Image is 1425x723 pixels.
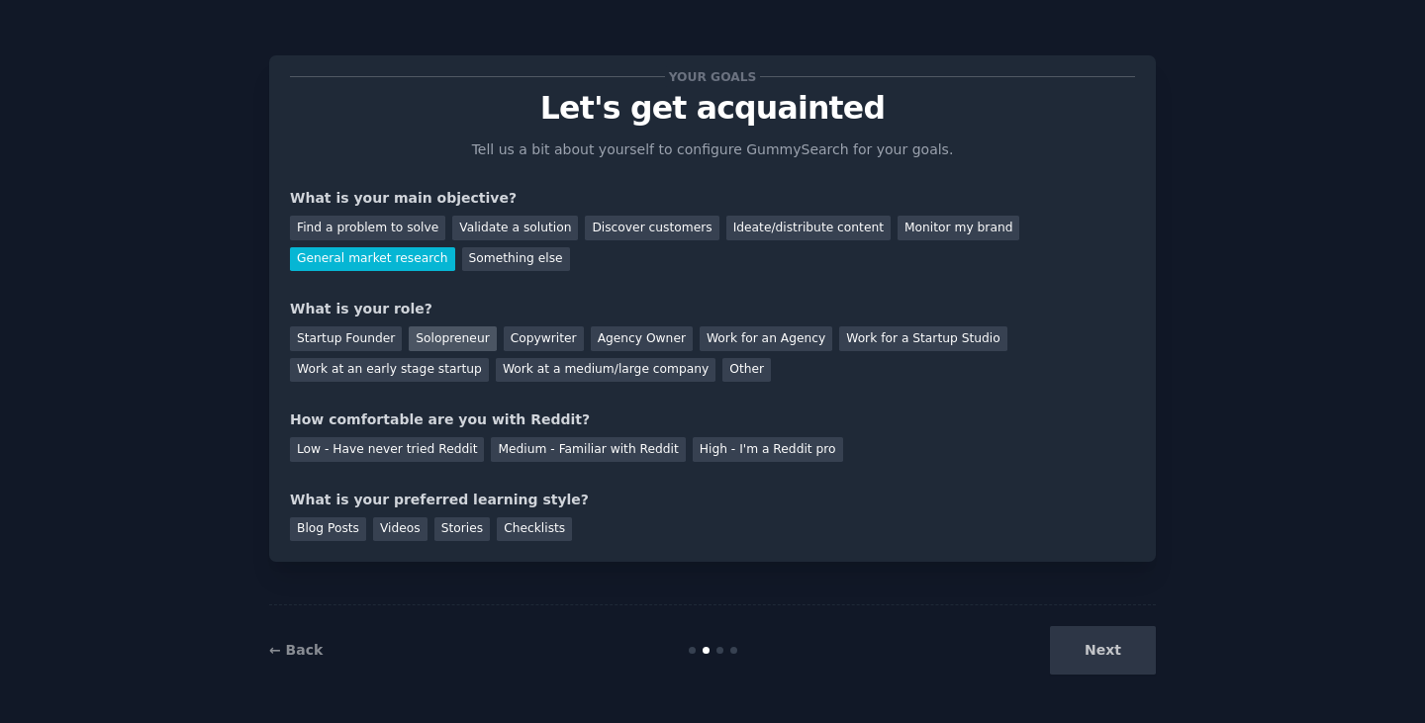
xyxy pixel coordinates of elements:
[373,517,427,542] div: Videos
[452,216,578,240] div: Validate a solution
[462,247,570,272] div: Something else
[491,437,685,462] div: Medium - Familiar with Reddit
[693,437,843,462] div: High - I'm a Reddit pro
[290,247,455,272] div: General market research
[722,358,771,383] div: Other
[290,409,1135,430] div: How comfortable are you with Reddit?
[290,358,489,383] div: Work at an early stage startup
[409,326,496,351] div: Solopreneur
[290,216,445,240] div: Find a problem to solve
[839,326,1006,351] div: Work for a Startup Studio
[504,326,584,351] div: Copywriter
[497,517,572,542] div: Checklists
[290,490,1135,510] div: What is your preferred learning style?
[290,188,1135,209] div: What is your main objective?
[463,139,962,160] p: Tell us a bit about yourself to configure GummySearch for your goals.
[496,358,715,383] div: Work at a medium/large company
[290,326,402,351] div: Startup Founder
[898,216,1019,240] div: Monitor my brand
[290,299,1135,319] div: What is your role?
[665,66,760,87] span: Your goals
[434,517,490,542] div: Stories
[269,642,323,658] a: ← Back
[726,216,891,240] div: Ideate/distribute content
[585,216,718,240] div: Discover customers
[700,326,832,351] div: Work for an Agency
[290,91,1135,126] p: Let's get acquainted
[591,326,693,351] div: Agency Owner
[290,437,484,462] div: Low - Have never tried Reddit
[290,517,366,542] div: Blog Posts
